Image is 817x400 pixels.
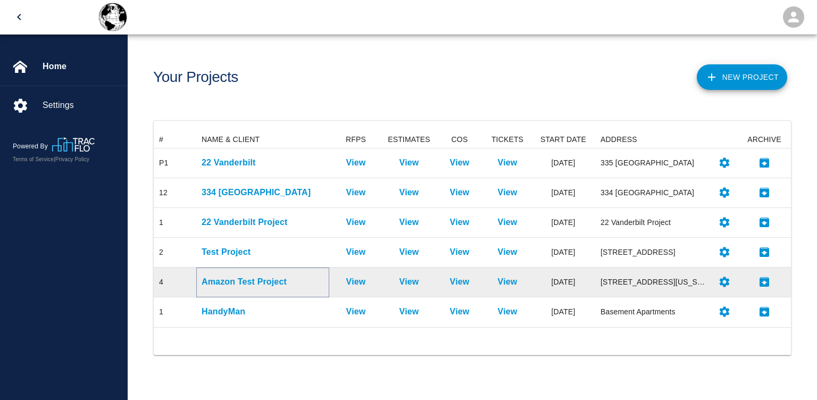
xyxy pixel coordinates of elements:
div: 22 Vanderbilt Project [601,217,706,228]
div: NAME & CLIENT [202,131,260,148]
a: View [346,186,366,199]
a: Amazon Test Project [202,276,324,288]
button: Settings [714,301,735,322]
div: P1 [159,157,168,168]
div: [STREET_ADDRESS][US_STATE] [601,277,706,287]
div: TICKETS [483,131,531,148]
a: View [346,305,366,318]
a: Privacy Policy [55,156,89,162]
div: ESTIMATES [388,131,430,148]
button: Settings [714,152,735,173]
div: [DATE] [531,268,595,297]
div: RFPS [346,131,366,148]
a: 22 Vanderbilt Project [202,216,324,229]
a: View [450,186,470,199]
iframe: Chat Widget [764,349,817,400]
div: START DATE [540,131,586,148]
div: 334 [GEOGRAPHIC_DATA] [601,187,706,198]
a: View [399,246,419,259]
a: View [399,186,419,199]
a: View [498,216,518,229]
div: # [154,131,196,148]
a: View [498,305,518,318]
a: View [498,246,518,259]
a: View [399,276,419,288]
a: View [498,276,518,288]
a: 334 [GEOGRAPHIC_DATA] [202,186,324,199]
span: | [54,156,55,162]
div: 1 [159,306,163,317]
a: View [498,156,518,169]
button: New Project [697,64,787,90]
a: View [399,156,419,169]
button: Settings [714,182,735,203]
a: View [346,246,366,259]
div: TICKETS [491,131,523,148]
div: START DATE [531,131,595,148]
p: View [346,276,366,288]
div: Basement Apartments [601,306,706,317]
a: View [346,216,366,229]
a: View [399,305,419,318]
a: View [450,305,470,318]
div: NAME & CLIENT [196,131,329,148]
button: Settings [714,271,735,293]
a: View [498,186,518,199]
img: Global Contractors [98,2,128,32]
div: 335 [GEOGRAPHIC_DATA] [601,157,706,168]
p: Powered By [13,141,52,151]
div: [DATE] [531,208,595,238]
a: Test Project [202,246,324,259]
div: [DATE] [531,178,595,208]
div: RFPS [329,131,382,148]
span: Home [43,60,119,73]
button: open drawer [6,4,32,30]
a: Terms of Service [13,156,54,162]
button: Settings [714,241,735,263]
button: Settings [714,212,735,233]
div: 2 [159,247,163,257]
div: COS [452,131,468,148]
a: View [399,216,419,229]
a: View [450,276,470,288]
div: ESTIMATES [382,131,436,148]
a: 22 Vanderbilt [202,156,324,169]
div: ADDRESS [601,131,637,148]
a: View [450,246,470,259]
a: View [450,156,470,169]
div: [DATE] [531,238,595,268]
a: HandyMan [202,305,324,318]
a: View [346,156,366,169]
span: Settings [43,99,119,112]
div: 12 [159,187,168,198]
div: 1 [159,217,163,228]
div: [DATE] [531,297,595,327]
a: View [450,216,470,229]
div: [DATE] [531,148,595,178]
div: 4 [159,277,163,287]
